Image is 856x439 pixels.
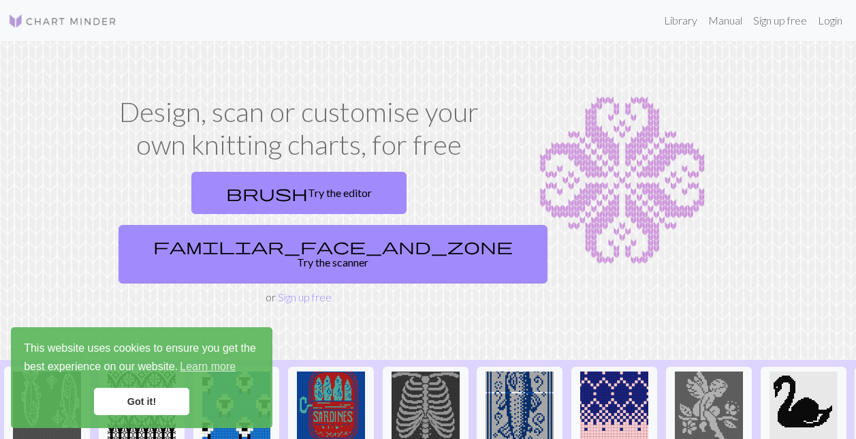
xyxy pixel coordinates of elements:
a: Try the editor [191,172,407,214]
a: Login [812,7,848,34]
span: brush [226,183,308,202]
div: cookieconsent [11,327,272,428]
div: or [113,166,485,305]
a: fishies :) [4,397,90,410]
img: Chart example [501,95,744,266]
a: Idee [571,397,657,410]
a: Sign up free [748,7,812,34]
h1: Design, scan or customise your own knitting charts, for free [113,95,485,161]
a: Try the scanner [118,225,548,284]
a: fish prac [477,397,562,410]
a: dismiss cookie message [94,388,189,415]
a: Sardines in a can [288,397,374,410]
img: Logo [8,13,117,29]
a: angel practice [666,397,752,410]
a: IMG_0291.jpeg [761,397,846,410]
span: This website uses cookies to ensure you get the best experience on our website. [24,340,259,377]
a: New Piskel-1.png (2).png [383,397,469,410]
a: learn more about cookies [178,357,238,377]
span: familiar_face_and_zone [153,237,513,256]
a: Library [659,7,703,34]
a: Sign up free [278,290,332,303]
a: Manual [703,7,748,34]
